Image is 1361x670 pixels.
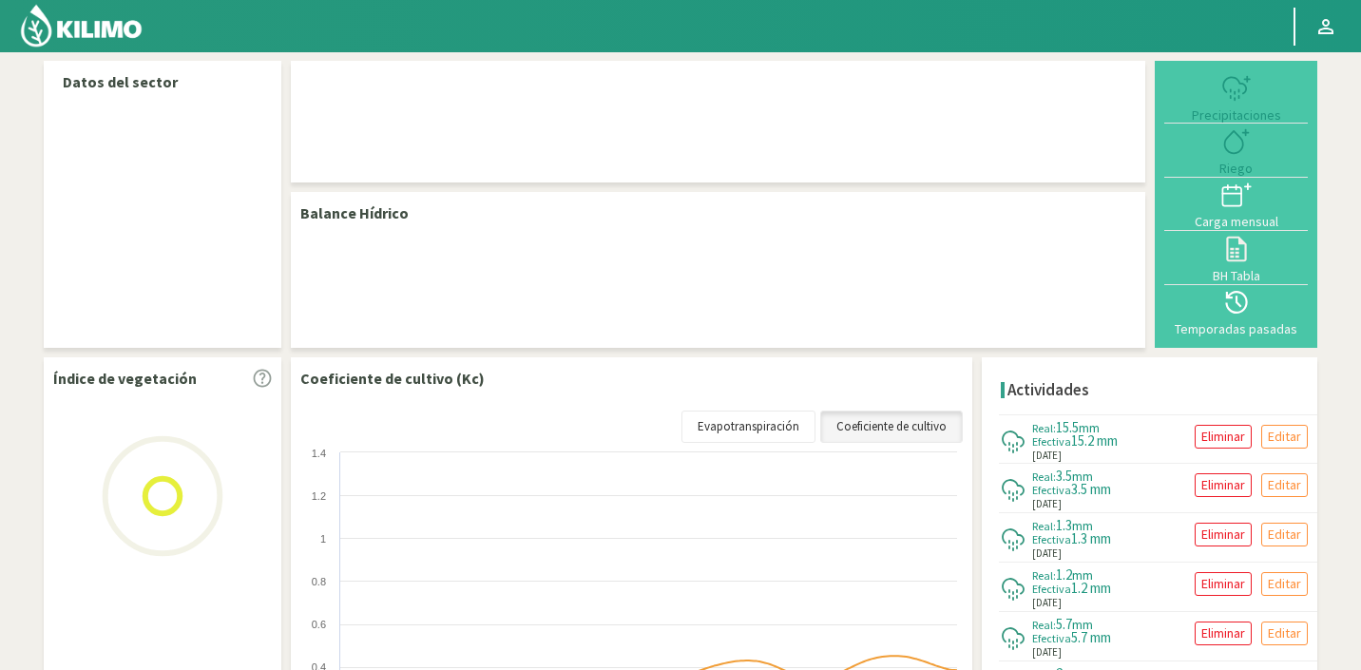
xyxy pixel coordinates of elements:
[1056,516,1072,534] span: 1.3
[1032,496,1062,512] span: [DATE]
[1261,425,1308,449] button: Editar
[1071,628,1111,646] span: 5.7 mm
[1268,426,1301,448] p: Editar
[312,619,326,630] text: 0.6
[1164,285,1308,338] button: Temporadas pasadas
[1032,595,1062,611] span: [DATE]
[681,411,815,443] a: Evapotranspiración
[1032,532,1071,546] span: Efectiva
[1201,474,1245,496] p: Eliminar
[1201,622,1245,644] p: Eliminar
[1032,582,1071,596] span: Efectiva
[1170,322,1302,335] div: Temporadas pasadas
[1032,469,1056,484] span: Real:
[1056,615,1072,633] span: 5.7
[312,576,326,587] text: 0.8
[1195,622,1252,645] button: Eliminar
[300,201,409,224] p: Balance Hídrico
[1268,622,1301,644] p: Editar
[53,367,197,390] p: Índice de vegetación
[1071,579,1111,597] span: 1.2 mm
[1164,124,1308,177] button: Riego
[1170,269,1302,282] div: BH Tabla
[1195,473,1252,497] button: Eliminar
[1032,546,1062,562] span: [DATE]
[1261,572,1308,596] button: Editar
[1268,573,1301,595] p: Editar
[1170,215,1302,228] div: Carga mensual
[1071,431,1118,450] span: 15.2 mm
[1201,426,1245,448] p: Eliminar
[1201,524,1245,546] p: Eliminar
[1261,473,1308,497] button: Editar
[1079,419,1100,436] span: mm
[1195,425,1252,449] button: Eliminar
[320,533,326,545] text: 1
[1072,566,1093,584] span: mm
[312,490,326,502] text: 1.2
[19,3,144,48] img: Kilimo
[1170,108,1302,122] div: Precipitaciones
[1071,529,1111,547] span: 1.3 mm
[820,411,963,443] a: Coeficiente de cultivo
[300,367,485,390] p: Coeficiente de cultivo (Kc)
[1056,418,1079,436] span: 15.5
[1032,519,1056,533] span: Real:
[1056,467,1072,485] span: 3.5
[1032,618,1056,632] span: Real:
[1072,517,1093,534] span: mm
[1072,468,1093,485] span: mm
[1032,434,1071,449] span: Efectiva
[1032,448,1062,464] span: [DATE]
[1072,616,1093,633] span: mm
[1164,231,1308,284] button: BH Tabla
[67,401,258,591] img: Loading...
[63,70,262,93] p: Datos del sector
[1195,523,1252,546] button: Eliminar
[1164,70,1308,124] button: Precipitaciones
[1032,483,1071,497] span: Efectiva
[1032,568,1056,583] span: Real:
[1201,573,1245,595] p: Eliminar
[1195,572,1252,596] button: Eliminar
[1268,524,1301,546] p: Editar
[1007,381,1089,399] h4: Actividades
[1164,178,1308,231] button: Carga mensual
[1032,631,1071,645] span: Efectiva
[1268,474,1301,496] p: Editar
[312,448,326,459] text: 1.4
[1032,421,1056,435] span: Real:
[1261,523,1308,546] button: Editar
[1261,622,1308,645] button: Editar
[1032,644,1062,660] span: [DATE]
[1170,162,1302,175] div: Riego
[1071,480,1111,498] span: 3.5 mm
[1056,565,1072,584] span: 1.2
